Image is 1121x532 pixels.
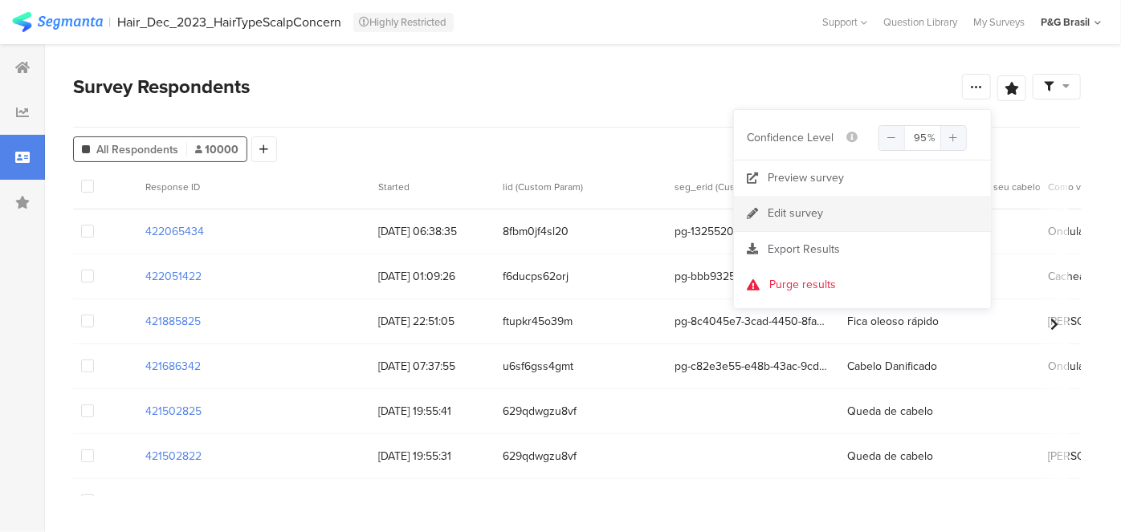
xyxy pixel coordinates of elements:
[1041,14,1090,30] div: P&G Brasil
[118,14,342,30] div: Hair_Dec_2023_HairTypeScalpConcern
[768,170,844,186] div: Preview survey
[768,241,840,258] span: Export Results
[12,12,103,32] img: segmanta logo
[96,141,178,158] span: All Respondents
[73,72,250,101] span: Survey Respondents
[747,129,834,146] span: Confidence Level
[1048,223,1097,240] span: Ondulado
[878,125,967,151] input: Confidence Level
[503,313,659,330] span: ftupkr45o39m
[822,10,867,35] div: Support
[145,180,200,194] span: Response ID
[675,358,832,375] span: pg-c82e3e55-e48b-43ac-9cdb-697e796bb32f
[847,313,939,330] span: Fica oleoso rápido
[378,180,410,194] span: Started
[1048,268,1098,285] span: Cacheado
[847,448,933,465] span: Queda de cabelo
[675,313,832,330] span: pg-8c4045e7-3cad-4450-8fa3-acee1e5775bc
[378,448,487,465] span: [DATE] 19:55:31
[675,223,832,240] span: pg-1325520c-eb0d-4ea4-bf38-f4f90ade0bd3
[195,141,238,158] span: 10000
[353,13,454,32] div: Highly Restricted
[145,313,201,330] section: 421885825
[378,403,487,420] span: [DATE] 19:55:41
[927,130,936,145] span: %
[109,13,112,31] div: |
[378,358,487,375] span: [DATE] 07:37:55
[503,358,659,375] span: u6sf6gss4gmt
[503,448,659,465] span: 629qdwgzu8vf
[675,180,784,194] span: seg_erid (Custom Param)
[503,403,659,420] span: 629qdwgzu8vf
[734,160,991,196] a: Preview survey
[847,358,937,375] span: Cabelo Danificado
[965,14,1033,30] a: My Surveys
[145,493,202,510] section: 421463040
[768,205,823,221] div: Edit survey
[145,358,201,375] section: 421686342
[503,180,583,194] span: lid (Custom Param)
[378,268,487,285] span: [DATE] 01:09:26
[1048,358,1097,375] span: Ondulado
[378,313,487,330] span: [DATE] 22:51:05
[675,268,832,285] span: pg-bbb9325b-2e98-457e-a9a3-29e769881956
[503,493,659,510] span: rjsqhfkvu2qc
[675,493,832,510] span: pg-b7e2ca9d-dafe-4f7d-9509-9052c394e125
[769,277,836,293] div: Purge results
[378,493,487,510] span: [DATE] 23:33:43
[847,493,933,510] span: Queda de cabelo
[145,448,202,465] section: 421502822
[734,196,991,231] a: Edit survey
[875,14,965,30] a: Question Library
[503,223,659,240] span: 8fbm0jf4sl20
[503,268,659,285] span: f6ducps62orj
[1048,493,1097,510] span: Ondulado
[145,223,204,240] section: 422065434
[378,223,487,240] span: [DATE] 06:38:35
[145,268,202,285] section: 422051422
[847,403,933,420] span: Queda de cabelo
[145,403,202,420] section: 421502825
